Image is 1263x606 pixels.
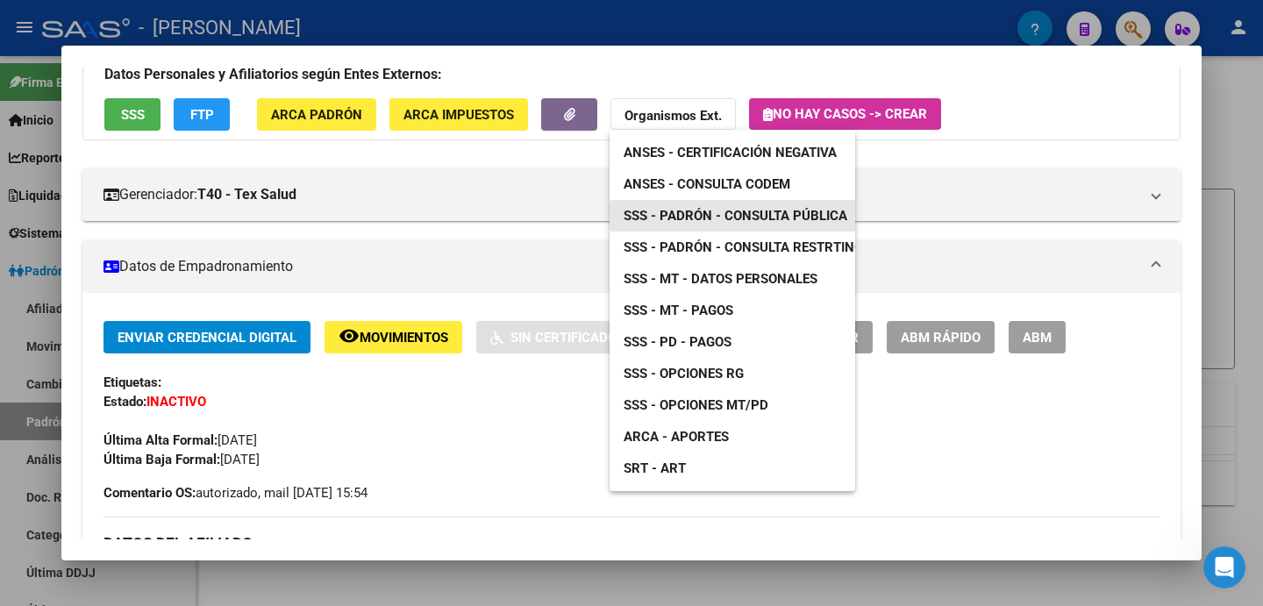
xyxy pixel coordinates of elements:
button: Enviar Credencial Digital [103,321,310,353]
mat-expansion-panel-header: Datos de Empadronamiento [82,240,1181,293]
mat-panel-title: Gerenciador: [103,184,1138,205]
h3: DATOS DEL AFILIADO [103,533,1160,553]
button: Organismos Ext. [610,98,736,131]
mat-panel-title: Datos de Empadronamiento [103,256,1138,277]
button: ABM Rápido [887,321,995,353]
span: ABM [1023,330,1052,346]
button: SSS [104,98,161,131]
h3: Datos Personales y Afiliatorios según Entes Externos: [104,64,1159,85]
strong: Organismos Ext. [624,108,722,124]
strong: Estado: [103,394,146,410]
strong: T40 - Tex Salud [197,184,296,205]
span: ARCA Impuestos [403,107,514,123]
span: Enviar Credencial Digital [118,330,296,346]
button: Sin Certificado Discapacidad [476,321,727,353]
span: SSS [121,107,145,123]
strong: INACTIVO [146,394,206,410]
span: ABM Rápido [901,330,981,346]
span: autorizado, mail [DATE] 15:54 [103,483,367,503]
button: No hay casos -> Crear [749,98,941,130]
button: Movimientos [325,321,462,353]
iframe: Intercom live chat [1203,546,1245,588]
button: Crear Familiar [741,321,873,353]
strong: Etiquetas: [103,374,161,390]
strong: Última Baja Formal: [103,452,220,467]
button: ARCA Padrón [257,98,376,131]
mat-expansion-panel-header: Gerenciador:T40 - Tex Salud [82,168,1181,221]
span: Sin Certificado Discapacidad [510,330,713,346]
span: Movimientos [360,330,448,346]
mat-icon: remove_red_eye [339,325,360,346]
button: ABM [1009,321,1066,353]
strong: Última Alta Formal: [103,432,218,448]
button: ARCA Impuestos [389,98,528,131]
span: FTP [190,107,214,123]
span: [DATE] [103,432,257,448]
span: [DATE] [103,452,260,467]
strong: Comentario OS: [103,485,196,501]
span: No hay casos -> Crear [763,106,927,122]
span: ARCA Padrón [271,107,362,123]
span: Crear Familiar [755,330,859,346]
button: FTP [174,98,230,131]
